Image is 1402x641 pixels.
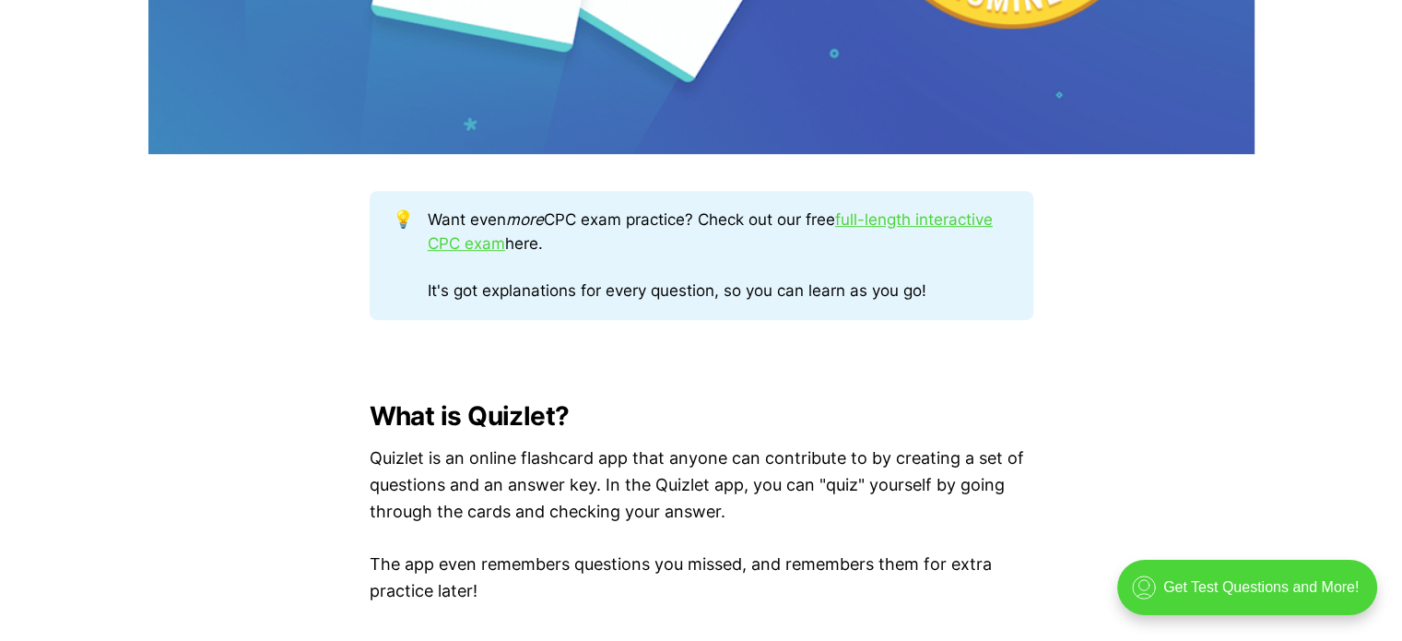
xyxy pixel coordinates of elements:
[428,208,1009,303] div: Want even CPC exam practice? Check out our free here. It's got explanations for every question, s...
[1102,551,1402,641] iframe: portal-trigger
[428,210,993,253] a: full-length interactive CPC exam
[370,552,1033,605] p: The app even remembers questions you missed, and remembers them for extra practice later!
[370,401,1033,431] h2: What is Quizlet?
[393,208,428,303] div: 💡
[506,210,544,229] em: more
[370,445,1033,525] p: Quizlet is an online flashcard app that anyone can contribute to by creating a set of questions a...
